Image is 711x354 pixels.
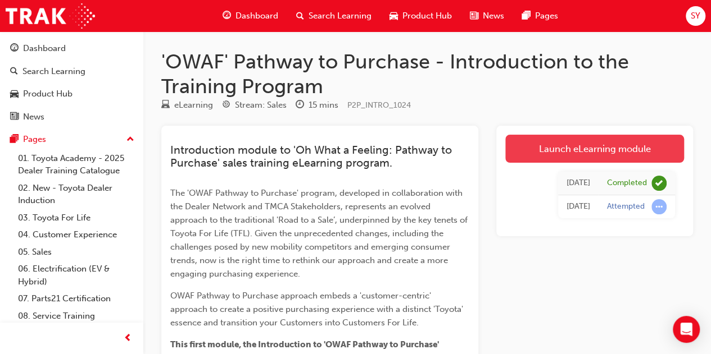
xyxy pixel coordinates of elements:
div: Completed [607,178,647,189]
span: Introduction module to 'Oh What a Feeling: Pathway to Purchase' sales training eLearning program. [170,144,455,169]
span: Product Hub [402,10,452,22]
span: car-icon [10,89,19,99]
a: Dashboard [4,38,139,59]
span: prev-icon [124,332,132,346]
a: 06. Electrification (EV & Hybrid) [13,260,139,290]
span: Pages [535,10,558,22]
span: clock-icon [296,100,304,111]
span: learningRecordVerb_COMPLETE-icon [651,176,667,191]
span: The 'OWAF Pathway to Purchase' program, developed in collaboration with the Dealer Network and TM... [170,188,470,279]
span: SY [691,10,700,22]
span: learningRecordVerb_ATTEMPT-icon [651,199,667,214]
span: pages-icon [10,135,19,145]
div: eLearning [174,99,213,112]
h1: 'OWAF' Pathway to Purchase - Introduction to the Training Program [161,49,693,98]
span: news-icon [470,9,478,23]
div: 15 mins [309,99,338,112]
a: 07. Parts21 Certification [13,290,139,307]
div: Open Intercom Messenger [673,316,700,343]
div: Pages [23,133,46,146]
img: Trak [6,3,95,29]
span: guage-icon [223,9,231,23]
a: 01. Toyota Academy - 2025 Dealer Training Catalogue [13,150,139,180]
div: Dashboard [23,42,66,55]
a: Product Hub [4,84,139,104]
span: target-icon [222,100,230,111]
div: Attempted [607,201,645,212]
a: news-iconNews [461,4,513,27]
div: Wed Jul 30 2025 12:20:32 GMT+1000 (Australian Eastern Standard Time) [567,177,590,190]
a: guage-iconDashboard [214,4,287,27]
div: News [23,111,44,123]
div: Type [161,98,213,112]
span: OWAF Pathway to Purchase approach embeds a 'customer-centric' approach to create a positive purch... [170,291,465,328]
span: search-icon [10,67,18,77]
span: car-icon [390,9,398,23]
div: Search Learning [22,65,85,78]
a: 04. Customer Experience [13,226,139,243]
a: 08. Service Training [13,307,139,325]
span: news-icon [10,112,19,122]
div: Stream [222,98,287,112]
a: 05. Sales [13,243,139,261]
div: Stream: Sales [235,99,287,112]
span: pages-icon [522,9,531,23]
span: up-icon [126,132,134,147]
div: Duration [296,98,338,112]
span: guage-icon [10,44,19,54]
div: Wed Jul 30 2025 11:54:15 GMT+1000 (Australian Eastern Standard Time) [567,200,590,213]
button: SY [686,6,705,26]
span: search-icon [296,9,304,23]
a: pages-iconPages [513,4,567,27]
button: Pages [4,129,139,150]
a: search-iconSearch Learning [287,4,381,27]
a: Launch eLearning module [505,135,684,163]
a: News [4,107,139,127]
a: car-iconProduct Hub [381,4,461,27]
a: 03. Toyota For Life [13,209,139,227]
span: learningResourceType_ELEARNING-icon [161,100,170,111]
span: Search Learning [309,10,372,22]
div: Product Hub [23,88,73,100]
span: News [483,10,504,22]
span: Dashboard [236,10,278,22]
span: Learning resource code [347,100,411,110]
button: DashboardSearch LearningProduct HubNews [4,36,139,129]
a: Search Learning [4,61,139,82]
a: 02. New - Toyota Dealer Induction [13,180,139,209]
